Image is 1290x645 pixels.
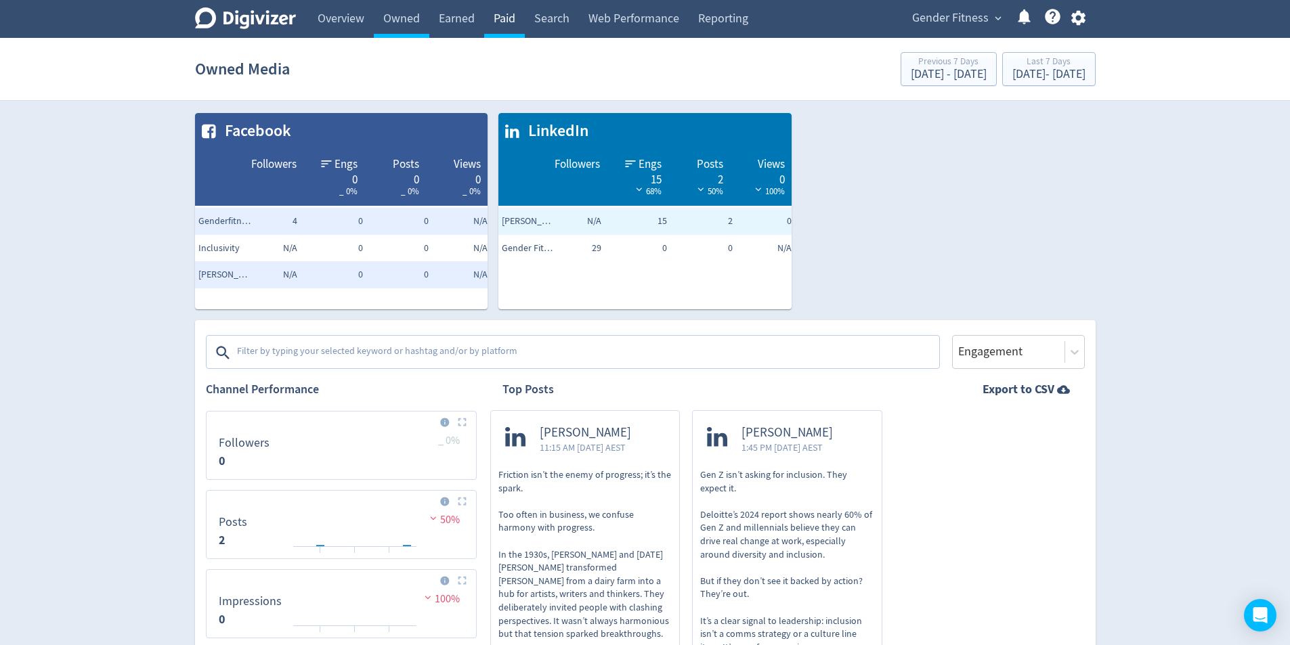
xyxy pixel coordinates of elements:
td: 0 [605,235,670,262]
span: Gender Fitness [912,7,989,29]
div: 15 [614,172,662,183]
span: Views [758,156,785,173]
div: Open Intercom Messenger [1244,599,1276,631]
td: 0 [366,261,432,288]
td: 0 [670,235,736,262]
img: Placeholder [458,576,467,585]
span: _ 0% [339,185,358,197]
svg: Followers 0 [212,417,471,474]
span: 50% [694,185,723,197]
td: 0 [366,208,432,235]
div: Previous 7 Days [911,57,987,68]
strong: 0 [219,611,225,627]
text: 18/08 [381,552,398,561]
dt: Followers [219,435,270,451]
img: negative-performance-white.svg [632,184,646,194]
div: 0 [737,172,785,183]
h2: Top Posts [502,381,554,398]
span: LinkedIn [521,120,588,143]
span: Inclusivity [198,242,253,255]
span: Posts [393,156,419,173]
h1: Owned Media [195,47,290,91]
text: 18/08 [381,631,398,640]
td: N/A [236,235,301,262]
text: 16/08 [347,631,364,640]
img: negative-performance.svg [421,592,435,602]
img: negative-performance-white.svg [694,184,708,194]
div: [DATE] - [DATE] [1012,68,1085,81]
img: Placeholder [458,418,467,426]
table: customized table [195,113,488,309]
div: 0 [371,172,419,183]
span: 1:45 PM [DATE] AEST [741,441,833,454]
div: Last 7 Days [1012,57,1085,68]
div: 0 [433,172,481,183]
span: Followers [251,156,297,173]
td: 0 [301,261,366,288]
button: Gender Fitness [907,7,1005,29]
table: customized table [498,113,792,309]
strong: Export to CSV [983,381,1054,398]
text: 14/08 [311,631,328,640]
td: 0 [366,235,432,262]
strong: 2 [219,532,225,548]
span: _ 0% [401,185,419,197]
td: N/A [236,261,301,288]
span: [PERSON_NAME] [741,425,833,441]
img: negative-performance.svg [427,513,440,523]
td: 29 [539,235,605,262]
span: _ 0% [463,185,481,197]
td: N/A [432,261,498,288]
span: expand_more [992,12,1004,24]
span: Facebook [218,120,291,143]
span: Engs [639,156,662,173]
td: 0 [301,235,366,262]
div: [DATE] - [DATE] [911,68,987,81]
svg: Impressions 0 [212,575,471,632]
span: Ken Barton [198,268,253,282]
dt: Posts [219,514,247,530]
td: N/A [736,235,802,262]
span: 50% [427,513,460,527]
span: Gender Fitness Pty Ltd [502,242,556,255]
span: [PERSON_NAME] [540,425,631,441]
div: 0 [310,172,358,183]
dt: Impressions [219,594,282,609]
td: N/A [539,208,605,235]
span: Genderfitness [198,215,253,228]
td: 0 [736,208,802,235]
img: Placeholder [458,497,467,506]
span: 100% [752,185,785,197]
td: 2 [670,208,736,235]
img: negative-performance-white.svg [752,184,765,194]
div: 2 [675,172,723,183]
span: Followers [555,156,600,173]
span: Views [454,156,481,173]
td: 15 [605,208,670,235]
span: Engs [335,156,358,173]
span: 11:15 AM [DATE] AEST [540,441,631,454]
span: Posts [697,156,723,173]
svg: Posts 2 [212,496,471,553]
td: 4 [236,208,301,235]
span: _ 0% [438,434,460,447]
strong: 0 [219,453,225,469]
text: 16/08 [347,552,364,561]
h2: Channel Performance [206,381,477,398]
td: N/A [432,208,498,235]
td: N/A [432,235,498,262]
span: 100% [421,592,460,606]
span: Ken Barton [502,215,556,228]
button: Last 7 Days[DATE]- [DATE] [1002,52,1096,86]
text: 14/08 [311,552,328,561]
span: 68% [632,185,662,197]
button: Previous 7 Days[DATE] - [DATE] [901,52,997,86]
td: 0 [301,208,366,235]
